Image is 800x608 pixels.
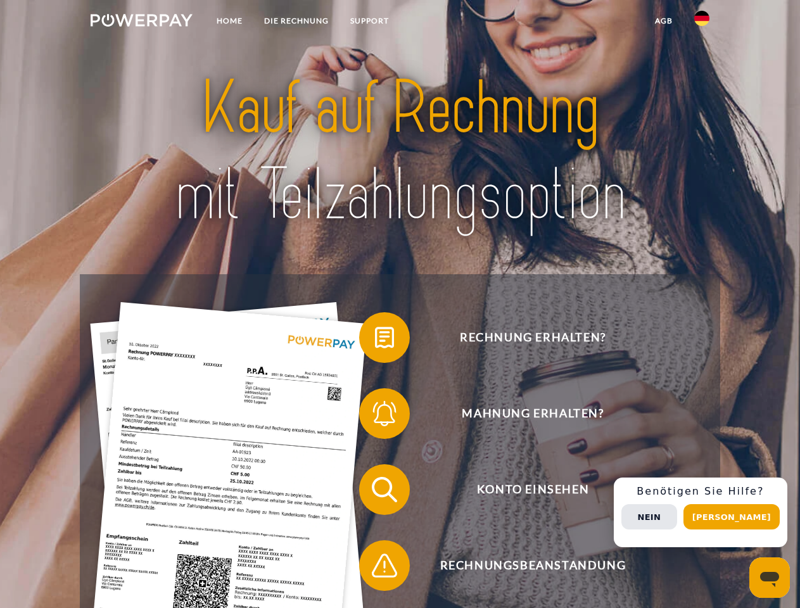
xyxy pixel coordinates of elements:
img: title-powerpay_de.svg [121,61,679,243]
div: Schnellhilfe [614,478,787,547]
img: qb_search.svg [369,474,400,505]
a: SUPPORT [340,9,400,32]
span: Konto einsehen [378,464,688,515]
a: DIE RECHNUNG [253,9,340,32]
img: qb_bell.svg [369,398,400,429]
span: Mahnung erhalten? [378,388,688,439]
a: Home [206,9,253,32]
button: Konto einsehen [359,464,689,515]
span: Rechnung erhalten? [378,312,688,363]
a: agb [644,9,683,32]
span: Rechnungsbeanstandung [378,540,688,591]
iframe: Schaltfläche zum Öffnen des Messaging-Fensters [749,557,790,598]
button: [PERSON_NAME] [683,504,780,529]
img: qb_warning.svg [369,550,400,581]
button: Nein [621,504,677,529]
button: Rechnung erhalten? [359,312,689,363]
img: logo-powerpay-white.svg [91,14,193,27]
button: Mahnung erhalten? [359,388,689,439]
img: qb_bill.svg [369,322,400,353]
button: Rechnungsbeanstandung [359,540,689,591]
img: de [694,11,709,26]
h3: Benötigen Sie Hilfe? [621,485,780,498]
